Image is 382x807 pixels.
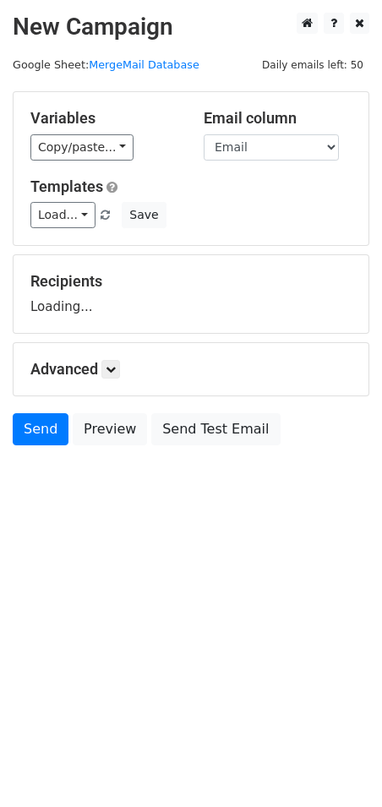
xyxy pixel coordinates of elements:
a: Send [13,413,68,445]
button: Save [122,202,166,228]
a: Load... [30,202,95,228]
a: Templates [30,177,103,195]
a: MergeMail Database [89,58,199,71]
a: Copy/paste... [30,134,134,161]
h2: New Campaign [13,13,369,41]
a: Preview [73,413,147,445]
h5: Email column [204,109,352,128]
h5: Advanced [30,360,352,379]
h5: Recipients [30,272,352,291]
span: Daily emails left: 50 [256,56,369,74]
a: Daily emails left: 50 [256,58,369,71]
a: Send Test Email [151,413,280,445]
h5: Variables [30,109,178,128]
div: Loading... [30,272,352,316]
small: Google Sheet: [13,58,199,71]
